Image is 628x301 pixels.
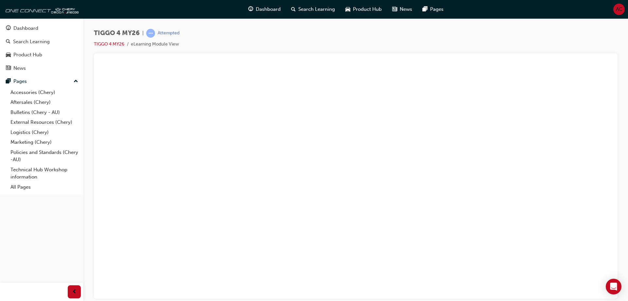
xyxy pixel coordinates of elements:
a: search-iconSearch Learning [286,3,340,16]
a: External Resources (Chery) [8,117,81,127]
a: TIGGO 4 MY26 [94,41,124,47]
a: Accessories (Chery) [8,87,81,98]
span: news-icon [6,66,11,71]
a: News [3,62,81,74]
a: Technical Hub Workshop information [8,165,81,182]
span: guage-icon [248,5,253,13]
a: Aftersales (Chery) [8,97,81,107]
button: Pages [3,75,81,87]
a: Marketing (Chery) [8,137,81,147]
span: Dashboard [256,6,281,13]
span: news-icon [392,5,397,13]
span: Pages [430,6,444,13]
a: Policies and Standards (Chery -AU) [8,147,81,165]
a: Dashboard [3,22,81,34]
a: news-iconNews [387,3,417,16]
span: News [400,6,412,13]
span: AC [616,6,622,13]
span: up-icon [74,77,78,86]
a: guage-iconDashboard [243,3,286,16]
span: pages-icon [6,79,11,85]
button: DashboardSearch LearningProduct HubNews [3,21,81,75]
span: Search Learning [298,6,335,13]
span: search-icon [291,5,296,13]
a: Search Learning [3,36,81,48]
span: guage-icon [6,26,11,31]
div: Pages [13,78,27,85]
span: | [142,29,144,37]
span: prev-icon [72,288,77,296]
div: News [13,65,26,72]
a: pages-iconPages [417,3,449,16]
span: car-icon [345,5,350,13]
span: learningRecordVerb_ATTEMPT-icon [146,29,155,38]
a: Bulletins (Chery - AU) [8,107,81,118]
a: Logistics (Chery) [8,127,81,138]
div: Open Intercom Messenger [606,279,621,294]
a: All Pages [8,182,81,192]
span: car-icon [6,52,11,58]
img: oneconnect [3,3,78,16]
a: car-iconProduct Hub [340,3,387,16]
div: Search Learning [13,38,50,46]
button: AC [613,4,625,15]
span: Product Hub [353,6,382,13]
div: Product Hub [13,51,42,59]
span: TIGGO 4 MY26 [94,29,140,37]
div: Attempted [158,30,180,36]
li: eLearning Module View [131,41,179,48]
span: search-icon [6,39,10,45]
a: Product Hub [3,49,81,61]
span: pages-icon [423,5,427,13]
div: Dashboard [13,25,38,32]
